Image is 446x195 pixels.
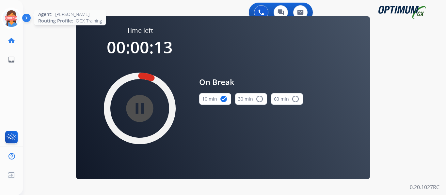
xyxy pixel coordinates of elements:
mat-icon: check_circle [220,95,228,103]
button: 30 min [235,93,267,105]
span: [PERSON_NAME] [55,11,89,18]
mat-icon: radio_button_unchecked [292,95,299,103]
button: 10 min [199,93,231,105]
span: Routing Profile: [38,18,73,24]
mat-icon: pause_circle_filled [136,104,144,112]
p: 0.20.1027RC [410,183,439,191]
span: On Break [199,76,303,88]
span: OCX Training [76,18,102,24]
mat-icon: radio_button_unchecked [256,95,263,103]
span: Time left [127,26,153,35]
button: 60 min [271,93,303,105]
mat-icon: inbox [8,56,15,63]
mat-icon: home [8,37,15,45]
span: Agent: [38,11,53,18]
span: 00:00:13 [107,36,173,58]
